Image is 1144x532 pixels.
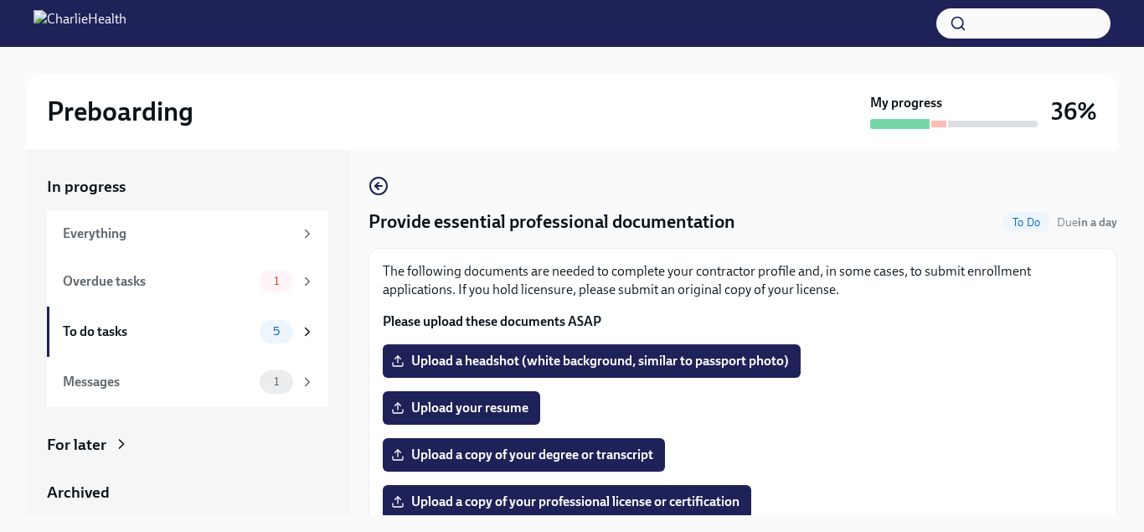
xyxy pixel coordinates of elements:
div: For later [47,434,106,456]
strong: Please upload these documents ASAP [383,313,601,329]
span: 1 [264,375,289,388]
span: Upload a copy of your degree or transcript [394,447,653,463]
label: Upload a headshot (white background, similar to passport photo) [383,344,801,378]
span: Upload a headshot (white background, similar to passport photo) [394,353,789,369]
label: Upload your resume [383,391,540,425]
h4: Provide essential professional documentation [368,209,735,235]
p: The following documents are needed to complete your contractor profile and, in some cases, to sub... [383,262,1103,299]
h3: 36% [1051,96,1097,127]
h2: Preboarding [47,95,193,128]
span: 5 [263,325,290,338]
span: Due [1057,215,1117,230]
a: Everything [47,211,328,256]
a: Overdue tasks1 [47,256,328,307]
div: Overdue tasks [63,272,253,291]
strong: in a day [1078,215,1117,230]
div: Everything [63,225,293,243]
span: Upload a copy of your professional license or certification [394,493,739,510]
div: Messages [63,373,253,391]
span: September 4th, 2025 08:00 [1057,214,1117,230]
span: Upload your resume [394,400,528,416]
strong: My progress [870,94,942,112]
span: To Do [1002,216,1050,229]
label: Upload a copy of your professional license or certification [383,485,751,519]
a: In progress [47,176,328,198]
img: CharlieHealth [33,10,126,37]
a: For later [47,434,328,456]
label: Upload a copy of your degree or transcript [383,438,665,472]
a: Messages1 [47,357,328,407]
div: To do tasks [63,323,253,341]
a: Archived [47,482,328,504]
span: 1 [264,275,289,287]
a: To do tasks5 [47,307,328,357]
